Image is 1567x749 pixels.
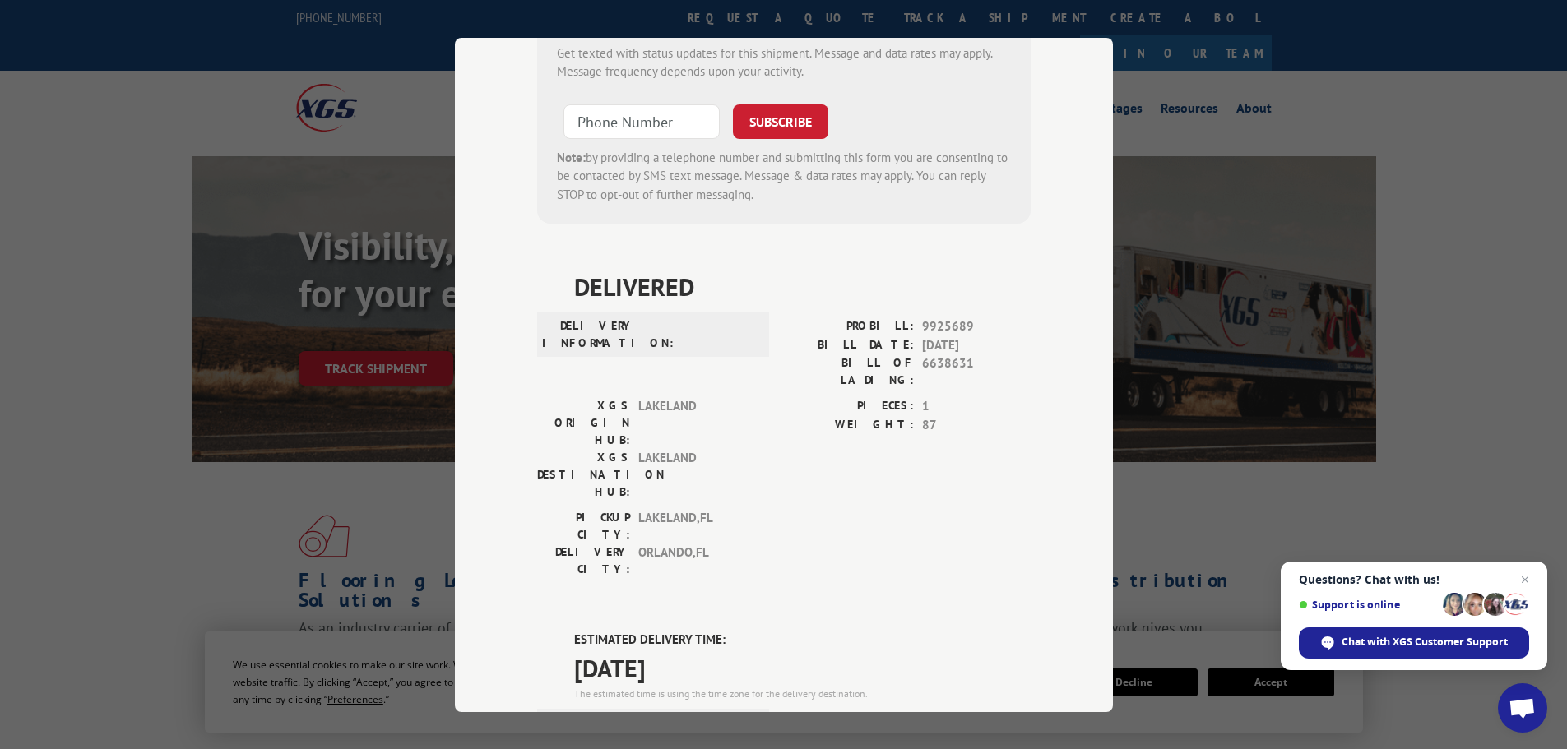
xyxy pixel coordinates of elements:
label: WEIGHT: [784,415,914,434]
label: XGS ORIGIN HUB: [537,397,630,449]
div: The estimated time is using the time zone for the delivery destination. [574,686,1031,700]
span: LAKELAND [638,397,749,449]
span: ORLANDO , FL [638,543,749,578]
label: PROBILL: [784,317,914,336]
span: [DATE] [922,335,1031,354]
span: Chat with XGS Customer Support [1342,635,1508,650]
label: PIECES: [784,397,914,416]
label: PICKUP CITY: [537,509,630,543]
div: Chat with XGS Customer Support [1299,627,1529,659]
div: by providing a telephone number and submitting this form you are consenting to be contacted by SM... [557,148,1011,204]
label: ESTIMATED DELIVERY TIME: [574,631,1031,650]
label: XGS DESTINATION HUB: [537,449,630,501]
span: LAKELAND , FL [638,509,749,543]
span: 9925689 [922,317,1031,336]
label: DELIVERY CITY: [537,543,630,578]
span: 87 [922,415,1031,434]
input: Phone Number [563,104,720,138]
label: BILL OF LADING: [784,354,914,389]
span: Close chat [1515,570,1535,589]
strong: Note: [557,149,586,164]
span: 6638631 [922,354,1031,389]
div: Get texted with status updates for this shipment. Message and data rates may apply. Message frequ... [557,44,1011,81]
label: BILL DATE: [784,335,914,354]
span: LAKELAND [638,449,749,501]
span: [DATE] [574,649,1031,686]
span: 1 [922,397,1031,416]
span: Support is online [1299,599,1437,611]
button: SUBSCRIBE [733,104,828,138]
span: DELIVERED [574,268,1031,305]
div: Open chat [1498,683,1547,733]
label: DELIVERY INFORMATION: [542,317,635,352]
span: Questions? Chat with us! [1299,573,1529,586]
